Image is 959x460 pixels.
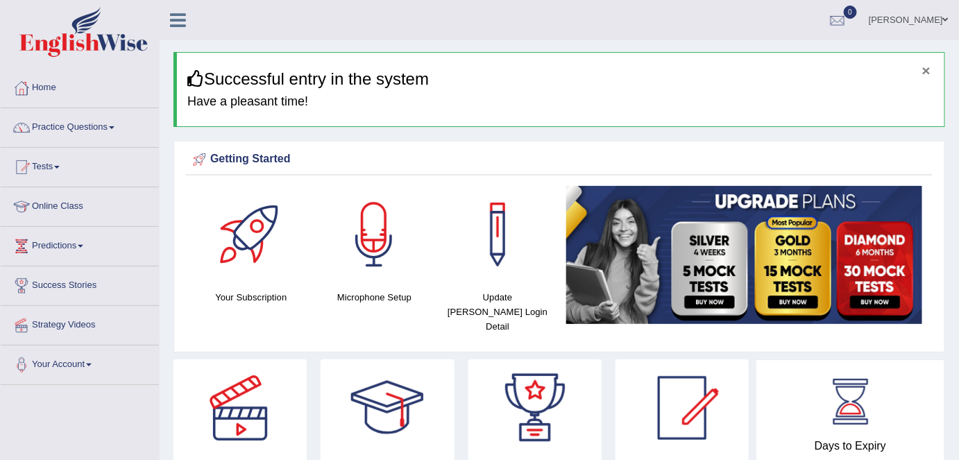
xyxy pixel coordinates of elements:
span: 0 [844,6,858,19]
a: Predictions [1,227,159,262]
a: Strategy Videos [1,306,159,341]
h4: Your Subscription [196,290,306,305]
h4: Days to Expiry [772,440,929,452]
a: Practice Questions [1,108,159,143]
img: small5.jpg [566,186,922,324]
h4: Have a pleasant time! [187,95,934,109]
h3: Successful entry in the system [187,70,934,88]
button: × [922,63,931,78]
div: Getting Started [189,149,929,170]
a: Online Class [1,187,159,222]
h4: Microphone Setup [320,290,430,305]
a: Your Account [1,346,159,380]
a: Tests [1,148,159,182]
a: Home [1,69,159,103]
a: Success Stories [1,266,159,301]
h4: Update [PERSON_NAME] Login Detail [443,290,552,334]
